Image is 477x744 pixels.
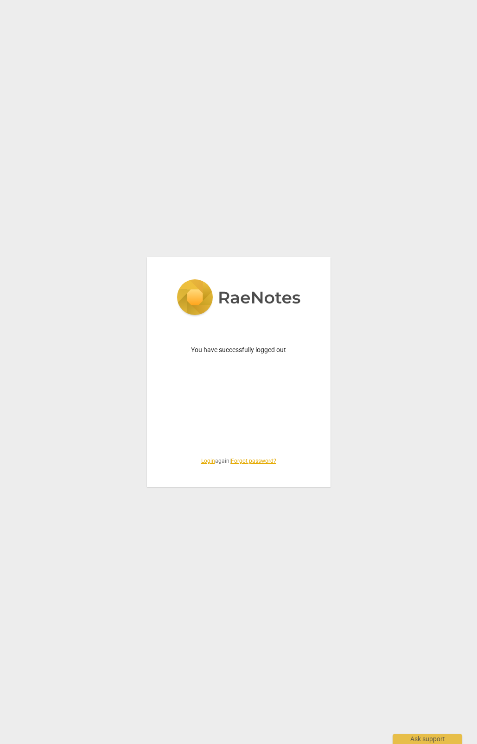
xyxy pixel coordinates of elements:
[393,734,462,744] div: Ask support
[201,458,215,464] a: Login
[169,457,308,465] span: again |
[231,458,276,464] a: Forgot password?
[177,279,301,317] img: 5ac2273c67554f335776073100b6d88f.svg
[169,345,308,355] p: You have successfully logged out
